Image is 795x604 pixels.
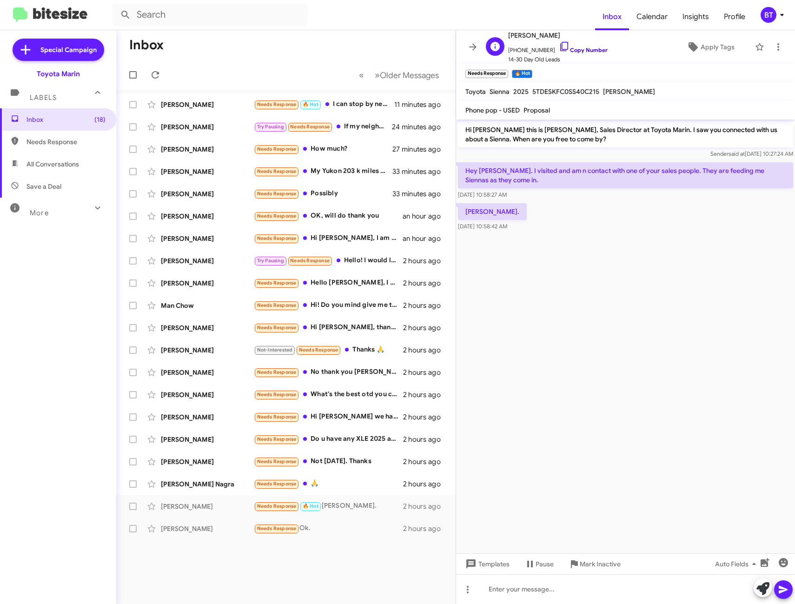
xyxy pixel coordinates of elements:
span: Templates [464,556,510,572]
span: Needs Response [257,168,297,174]
span: Needs Response [257,325,297,331]
span: Sienna [490,87,510,96]
div: 2 hours ago [403,479,448,489]
span: (18) [94,115,106,124]
div: I can stop by next week [DATE] [254,99,394,110]
small: 🔥 Hot [512,70,532,78]
div: 2 hours ago [403,502,448,511]
div: My Yukon 203 k miles New engine and new transmission [254,166,392,177]
div: Not [DATE]. Thanks [254,456,403,467]
div: If my neighbor... [254,121,392,132]
span: Needs Response [257,280,297,286]
div: 🙏 [254,478,403,489]
div: [PERSON_NAME] [161,345,254,355]
span: Labels [30,93,57,102]
span: [PERSON_NAME] [603,87,655,96]
span: Save a Deal [26,182,61,191]
nav: Page navigation example [354,66,444,85]
div: [PERSON_NAME] [161,435,254,444]
span: Try Pausing [257,258,284,264]
div: 27 minutes ago [392,145,448,154]
div: [PERSON_NAME] [161,390,254,399]
span: Needs Response [257,235,297,241]
span: 14-30 Day Old Leads [508,55,608,64]
div: [PERSON_NAME] [161,412,254,422]
div: [PERSON_NAME] [161,524,254,533]
span: Needs Response [257,191,297,197]
div: 2 hours ago [403,457,448,466]
button: Pause [517,556,561,572]
div: Thanks 🙏 [254,345,403,355]
div: [PERSON_NAME] [161,122,254,132]
div: [PERSON_NAME] [161,502,254,511]
span: Needs Response [257,369,297,375]
span: Older Messages [380,70,439,80]
button: Previous [353,66,370,85]
p: [PERSON_NAME]. [458,203,527,220]
a: Special Campaign [13,39,104,61]
div: 2 hours ago [403,368,448,377]
span: Needs Response [257,525,297,531]
a: Copy Number [559,46,608,53]
span: said at [729,150,745,157]
span: Mark Inactive [580,556,621,572]
div: Ok. [254,523,403,534]
a: Inbox [595,3,629,30]
div: No thank you [PERSON_NAME], I would lose a great deal of money and like the Corolla Cross. [254,367,403,378]
span: [PHONE_NUMBER] [508,41,608,55]
div: [PERSON_NAME] [161,279,254,288]
span: 🔥 Hot [303,503,318,509]
div: [PERSON_NAME] [161,100,254,109]
div: 2 hours ago [403,256,448,265]
button: Apply Tags [670,39,750,55]
span: [DATE] 10:58:42 AM [458,223,507,230]
span: Special Campaign [40,45,97,54]
a: Insights [675,3,716,30]
span: Auto Fields [715,556,760,572]
div: [PERSON_NAME] Nagra [161,479,254,489]
div: 2 hours ago [403,524,448,533]
div: 11 minutes ago [394,100,448,109]
span: 🔥 Hot [303,101,318,107]
div: Do u have any XLE 2025 available? [254,434,403,445]
button: Auto Fields [708,556,767,572]
div: Hi [PERSON_NAME] we havnt considered it but I will talk to [PERSON_NAME] and see what she thinks [254,412,403,422]
div: Hi! Do you mind give me the information for the Camry? I'm talking to a dozen of dealership right... [254,300,403,311]
div: [PERSON_NAME] [161,189,254,199]
span: Needs Response [26,137,106,146]
button: Next [369,66,444,85]
span: Sender [DATE] 10:27:24 AM [710,150,793,157]
span: » [375,69,380,81]
div: an hour ago [403,212,448,221]
span: Try Pausing [257,124,284,130]
span: Needs Response [257,302,297,308]
div: 24 minutes ago [392,122,448,132]
div: BT [761,7,776,23]
div: Hello [PERSON_NAME], I am not really looking to sell but i am looking to have the warranty paint ... [254,278,403,288]
div: 2 hours ago [403,301,448,310]
span: Apply Tags [701,39,735,55]
div: [PERSON_NAME] [161,145,254,154]
div: Possibly [254,188,392,199]
a: Calendar [629,3,675,30]
div: 2 hours ago [403,412,448,422]
span: Needs Response [257,481,297,487]
span: Needs Response [257,436,297,442]
div: Man Chow [161,301,254,310]
span: Needs Response [257,392,297,398]
a: Profile [716,3,753,30]
div: Toyota Marin [37,69,80,79]
span: Inbox [26,115,106,124]
div: Hi [PERSON_NAME], I am no longer interested in the 4Runner. I've decided to go with the RAV4 hybr... [254,233,403,244]
span: 5TDESKFC0SS40C215 [532,87,599,96]
div: 2 hours ago [403,279,448,288]
span: Toyota [465,87,486,96]
div: 33 minutes ago [392,167,448,176]
span: Needs Response [290,124,330,130]
button: Templates [456,556,517,572]
div: [PERSON_NAME] [161,368,254,377]
div: [PERSON_NAME] [161,323,254,332]
span: All Conversations [26,159,79,169]
span: [DATE] 10:58:27 AM [458,191,507,198]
